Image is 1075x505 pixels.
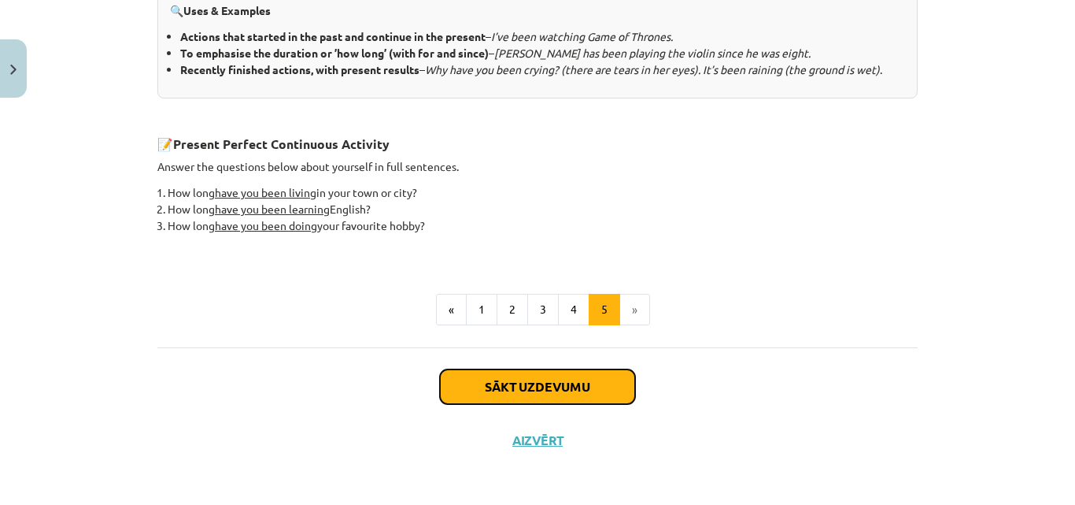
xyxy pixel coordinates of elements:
h3: 📝 [157,124,918,154]
b: Recently finished actions, with present results [180,62,419,76]
i: Why have you been crying? (there are tears in her eyes). It’s been raining (the ground is wet) [425,62,880,76]
button: Sākt uzdevumu [440,369,635,404]
b: To emphasise the duration or ’how long’ (with for and since) [180,46,489,60]
u: have you been living [215,185,316,199]
i: I’ve been watching Game of Thrones. [491,29,673,43]
button: 3 [527,294,559,325]
li: – . [180,61,905,78]
u: have you been doing [215,218,317,232]
b: Actions that started in the past and continue in the present [180,29,486,43]
button: 2 [497,294,528,325]
button: 4 [558,294,589,325]
button: 1 [466,294,497,325]
button: 5 [589,294,620,325]
li: – [180,28,905,45]
li: How long your favourite hobby? [168,217,918,234]
strong: Present Perfect Continuous Activity [173,136,390,152]
button: Aizvērt [508,433,567,448]
li: How long in your town or city? [168,184,918,201]
nav: Page navigation example [157,294,918,325]
li: – [180,45,905,61]
p: Answer the questions below about yourself in full sentences. [157,158,918,175]
button: « [436,294,467,325]
li: How long English? [168,201,918,217]
i: [PERSON_NAME] has been playing the violin since he was eight. [494,46,811,60]
img: icon-close-lesson-0947bae3869378f0d4975bcd49f059093ad1ed9edebbc8119c70593378902aed.svg [10,65,17,75]
u: have you been learning [215,202,330,216]
p: 🔍 [170,2,905,19]
strong: Uses & Examples [183,3,271,17]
